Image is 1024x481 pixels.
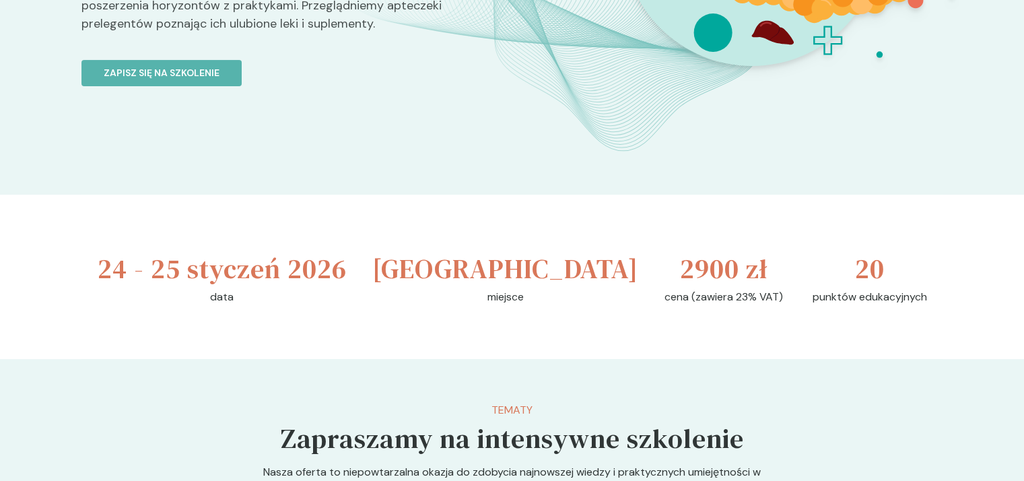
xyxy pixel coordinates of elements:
[104,66,219,80] p: Zapisz się na szkolenie
[98,249,347,289] h3: 24 - 25 styczeń 2026
[81,60,242,86] button: Zapisz się na szkolenie
[813,289,927,305] p: punktów edukacyjnych
[81,44,502,86] a: Zapisz się na szkolenie
[664,289,783,305] p: cena (zawiera 23% VAT)
[487,289,524,305] p: miejsce
[281,418,744,459] h5: Zapraszamy na intensywne szkolenie
[372,249,638,289] h3: [GEOGRAPHIC_DATA]
[281,402,744,418] p: Tematy
[210,289,234,305] p: data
